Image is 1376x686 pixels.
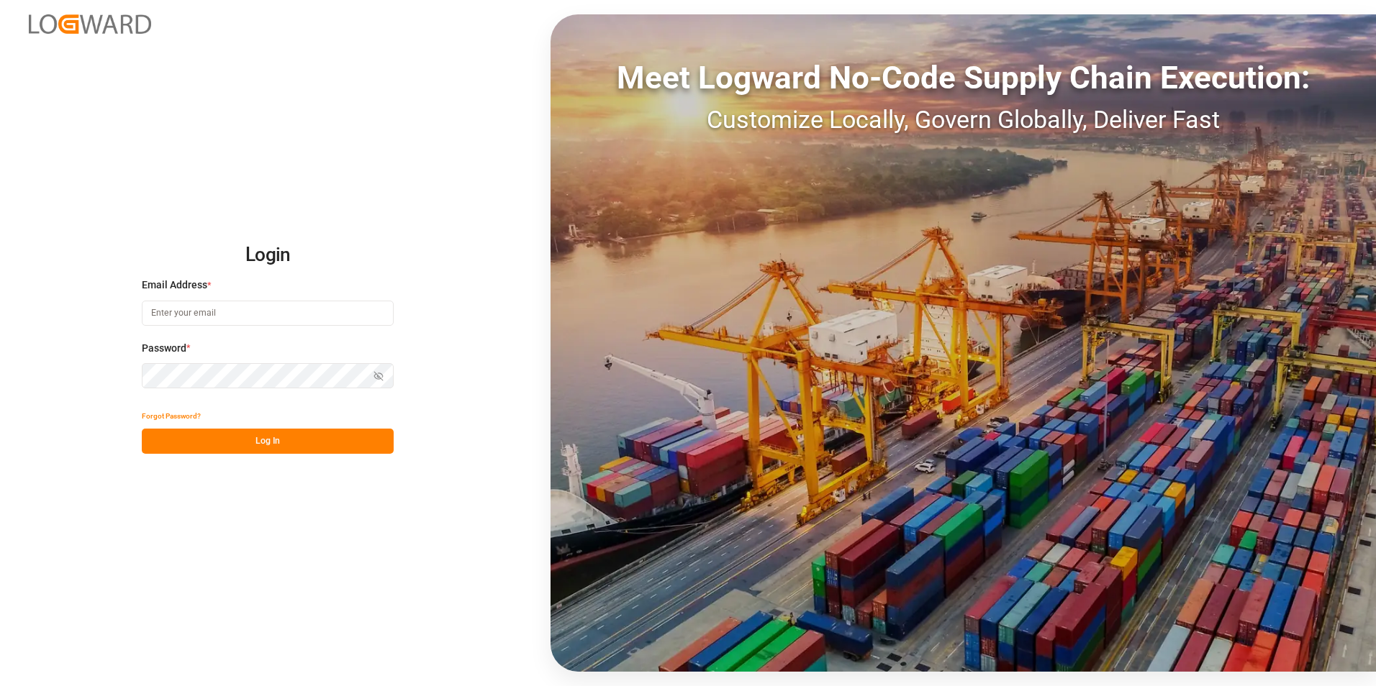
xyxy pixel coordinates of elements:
[142,278,207,293] span: Email Address
[551,54,1376,101] div: Meet Logward No-Code Supply Chain Execution:
[29,14,151,34] img: Logward_new_orange.png
[142,301,394,326] input: Enter your email
[142,232,394,278] h2: Login
[142,341,186,356] span: Password
[551,101,1376,138] div: Customize Locally, Govern Globally, Deliver Fast
[142,429,394,454] button: Log In
[142,403,201,429] button: Forgot Password?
